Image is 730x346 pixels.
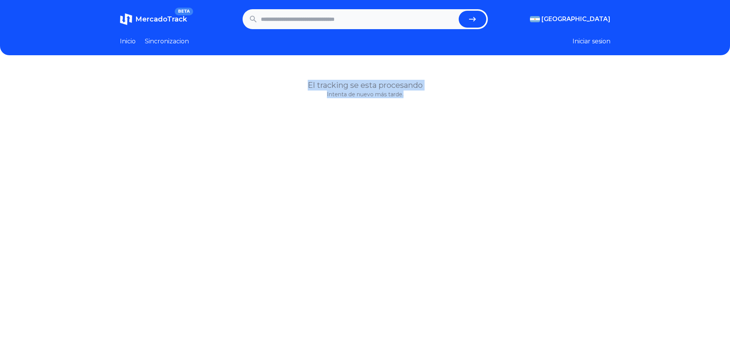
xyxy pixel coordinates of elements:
[541,15,610,24] span: [GEOGRAPHIC_DATA]
[530,16,540,22] img: Argentina
[145,37,189,46] a: Sincronizacion
[120,13,187,25] a: MercadoTrackBETA
[120,37,136,46] a: Inicio
[175,8,193,15] span: BETA
[530,15,610,24] button: [GEOGRAPHIC_DATA]
[120,80,610,91] h1: El tracking se esta procesando
[120,91,610,98] p: Intenta de nuevo más tarde.
[120,13,132,25] img: MercadoTrack
[573,37,610,46] button: Iniciar sesion
[135,15,187,23] span: MercadoTrack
